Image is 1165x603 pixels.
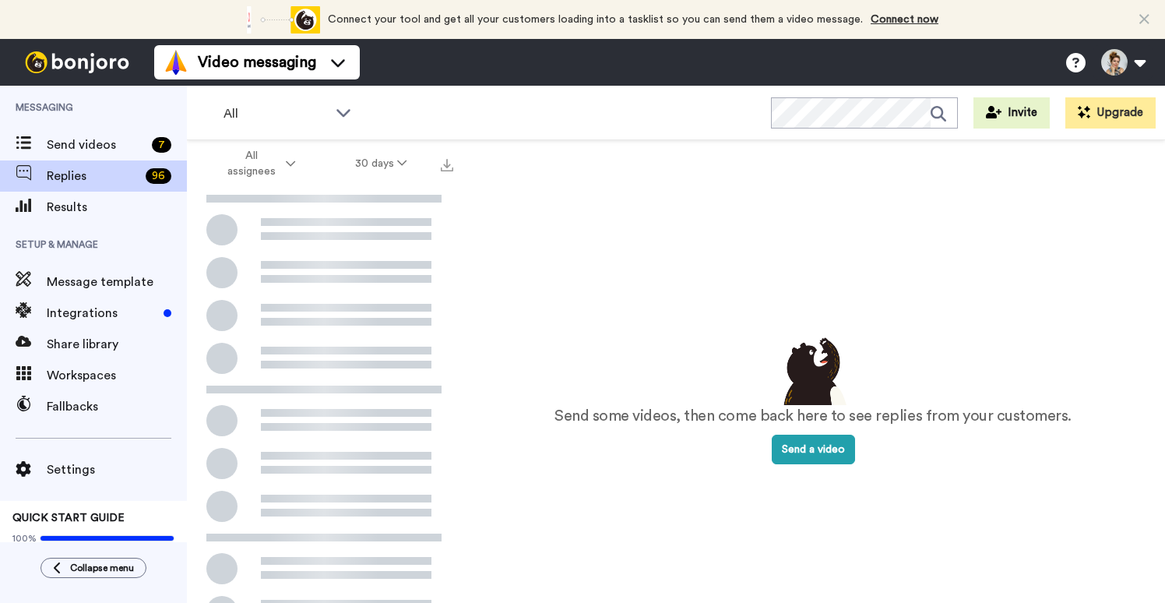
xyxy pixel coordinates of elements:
[47,397,187,416] span: Fallbacks
[12,532,37,545] span: 100%
[164,50,188,75] img: vm-color.svg
[198,51,316,73] span: Video messaging
[1065,97,1156,129] button: Upgrade
[47,304,157,323] span: Integrations
[47,460,187,479] span: Settings
[441,159,453,171] img: export.svg
[871,14,938,25] a: Connect now
[47,136,146,154] span: Send videos
[47,273,187,291] span: Message template
[47,167,139,185] span: Replies
[152,137,171,153] div: 7
[973,97,1050,129] button: Invite
[47,366,187,385] span: Workspaces
[554,405,1072,428] p: Send some videos, then come back here to see replies from your customers.
[190,142,326,185] button: All assignees
[70,562,134,574] span: Collapse menu
[772,444,855,455] a: Send a video
[220,148,283,179] span: All assignees
[40,558,146,578] button: Collapse menu
[47,198,187,217] span: Results
[774,333,852,405] img: results-emptystates.png
[772,435,855,464] button: Send a video
[234,6,320,33] div: animation
[326,150,437,178] button: 30 days
[328,14,863,25] span: Connect your tool and get all your customers loading into a tasklist so you can send them a video...
[19,51,136,73] img: bj-logo-header-white.svg
[12,513,125,524] span: QUICK START GUIDE
[146,168,171,184] div: 96
[47,335,187,354] span: Share library
[436,152,458,175] button: Export all results that match these filters now.
[223,104,328,123] span: All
